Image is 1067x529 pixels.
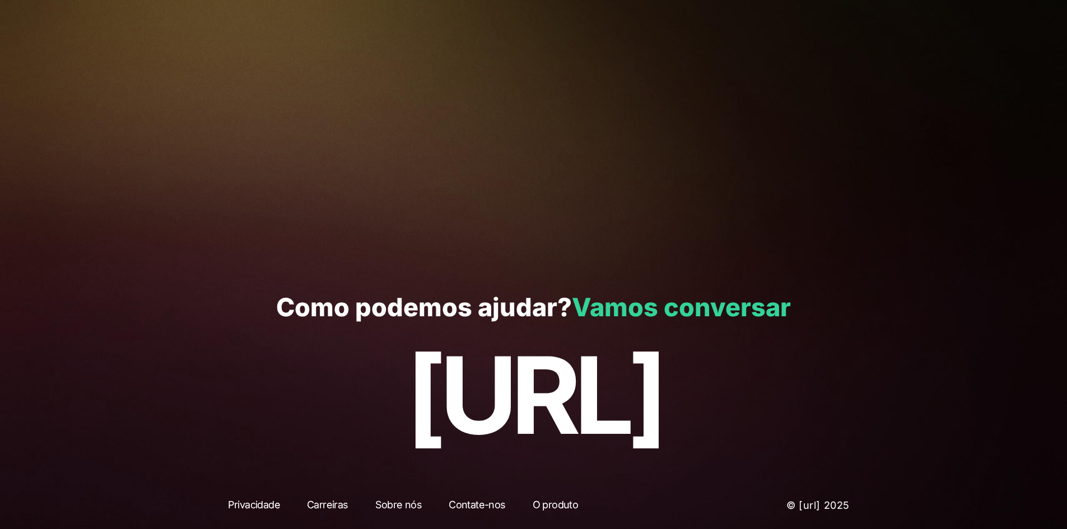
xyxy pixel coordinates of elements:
[406,330,661,460] font: [URL]
[297,495,358,516] a: Carreiras
[138,47,179,56] font: Sobrenome
[228,498,280,510] font: Privacidade
[572,292,791,322] a: Vamos conversar
[786,499,850,511] font: © [URL] 2025
[307,498,348,510] font: Carreiras
[276,292,572,322] font: Como podemos ajudar?
[439,495,515,516] a: Contate-nos
[218,495,290,516] a: Privacidade
[523,495,589,516] a: O produto
[449,498,505,510] font: Contate-nos
[365,495,432,516] a: Sobre nós
[533,498,579,510] font: O produto
[375,498,422,510] font: Sobre nós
